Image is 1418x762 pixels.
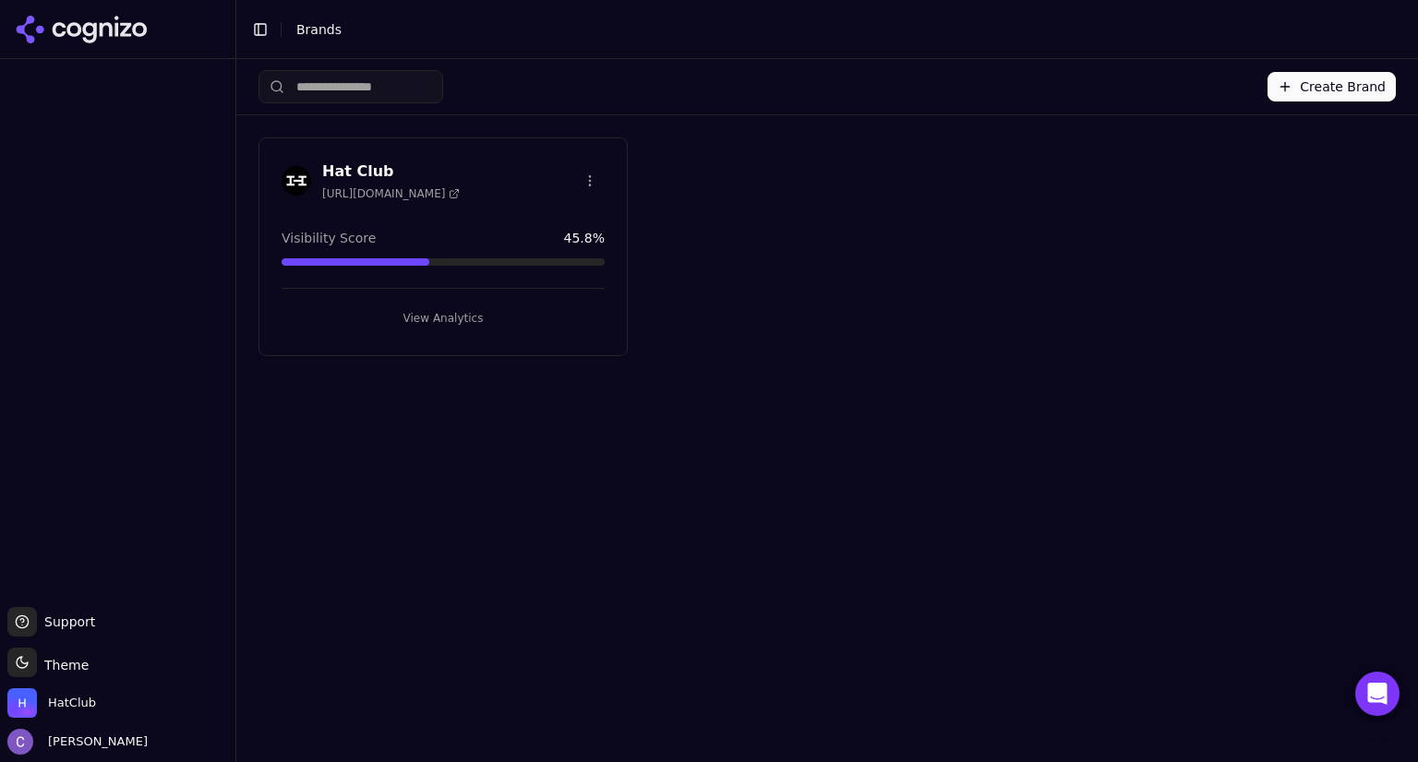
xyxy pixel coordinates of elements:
[282,229,376,247] span: Visibility Score
[296,22,342,37] span: Brands
[37,613,95,631] span: Support
[282,304,605,333] button: View Analytics
[322,186,460,201] span: [URL][DOMAIN_NAME]
[7,729,33,755] img: Chris Hayes
[282,166,311,196] img: Hat Club
[48,695,96,711] span: HatClub
[7,688,37,718] img: HatClub
[7,688,96,718] button: Open organization switcher
[37,658,89,673] span: Theme
[296,20,1366,39] nav: breadcrumb
[1268,72,1396,101] button: Create Brand
[1355,672,1400,716] div: Open Intercom Messenger
[322,161,460,183] h3: Hat Club
[7,729,148,755] button: Open user button
[564,229,605,247] span: 45.8 %
[41,733,148,750] span: [PERSON_NAME]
